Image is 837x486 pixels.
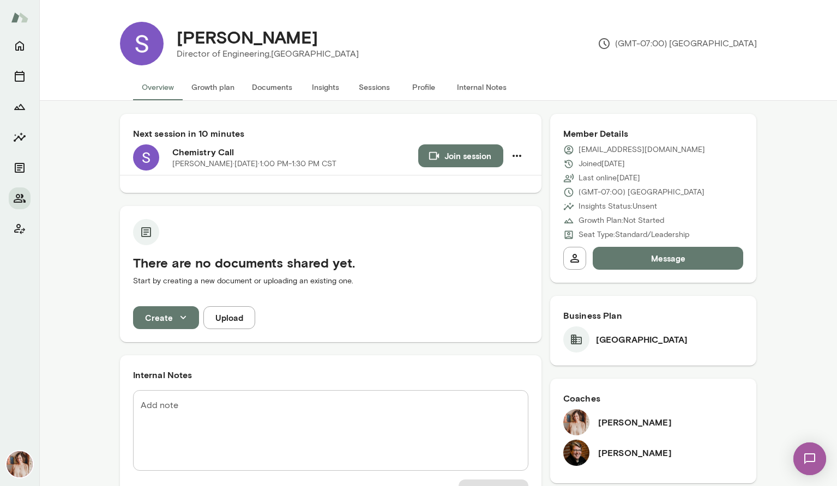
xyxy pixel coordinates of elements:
button: Sessions [350,74,399,100]
p: Growth Plan: Not Started [579,215,664,226]
p: Joined [DATE] [579,159,625,169]
p: (GMT-07:00) [GEOGRAPHIC_DATA] [598,37,757,50]
h6: [PERSON_NAME] [598,416,672,429]
h6: Chemistry Call [172,145,418,159]
button: Documents [243,74,301,100]
button: Insights [9,126,31,148]
button: Create [133,306,199,329]
h5: There are no documents shared yet. [133,254,528,271]
button: Upload [203,306,255,329]
button: Message [593,247,744,270]
p: Start by creating a new document or uploading an existing one. [133,276,528,287]
button: Growth plan [183,74,243,100]
button: Sessions [9,65,31,87]
h6: Business Plan [563,309,744,322]
button: Insights [301,74,350,100]
h4: [PERSON_NAME] [177,27,318,47]
button: Internal Notes [448,74,515,100]
button: Home [9,35,31,57]
h6: Internal Notes [133,368,528,381]
img: Tracie Hlavka [563,440,589,466]
h6: [GEOGRAPHIC_DATA] [596,333,688,346]
button: Documents [9,157,31,179]
h6: Next session in 10 minutes [133,127,528,140]
p: [PERSON_NAME] · [DATE] · 1:00 PM-1:30 PM CST [172,159,336,169]
img: Sunil George [120,22,164,65]
button: Growth Plan [9,96,31,118]
button: Profile [399,74,448,100]
img: Mento [11,7,28,28]
img: Nancy Alsip [563,409,589,435]
p: Insights Status: Unsent [579,201,657,212]
h6: Member Details [563,127,744,140]
h6: [PERSON_NAME] [598,446,672,459]
p: Director of Engineering, [GEOGRAPHIC_DATA] [177,47,359,60]
h6: Coaches [563,392,744,405]
p: Seat Type: Standard/Leadership [579,229,689,240]
button: Client app [9,218,31,240]
button: Join session [418,144,503,167]
img: Nancy Alsip [7,451,33,477]
p: (GMT-07:00) [GEOGRAPHIC_DATA] [579,187,704,198]
button: Overview [133,74,183,100]
p: [EMAIL_ADDRESS][DOMAIN_NAME] [579,144,705,155]
button: Members [9,187,31,209]
p: Last online [DATE] [579,173,640,184]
